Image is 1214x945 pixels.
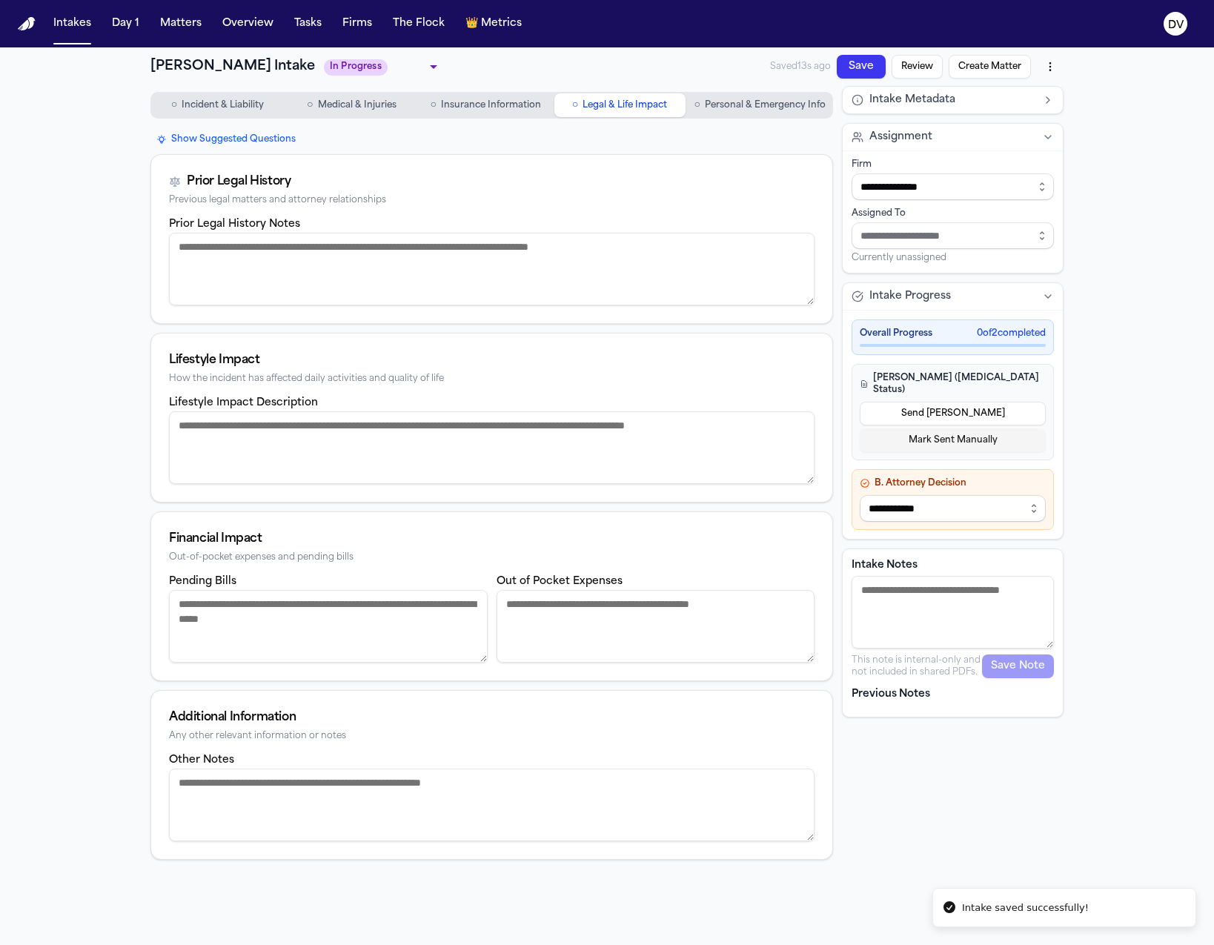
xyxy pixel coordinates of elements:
[852,654,982,678] p: This note is internal-only and not included in shared PDFs.
[169,769,815,841] textarea: Other notes
[169,590,488,663] textarea: Pending bills
[843,87,1063,113] button: Intake Metadata
[106,10,145,37] button: Day 1
[336,10,378,37] button: Firms
[837,55,886,79] button: Save
[318,99,397,111] span: Medical & Injuries
[892,55,943,79] button: Review
[852,222,1054,249] input: Assign to staff member
[843,283,1063,310] button: Intake Progress
[460,10,528,37] button: crownMetrics
[169,351,815,369] div: Lifestyle Impact
[216,10,279,37] button: Overview
[852,687,1054,702] p: Previous Notes
[852,558,1054,573] label: Intake Notes
[187,173,291,190] div: Prior Legal History
[852,208,1054,219] div: Assigned To
[18,17,36,31] img: Finch Logo
[949,55,1031,79] button: Create Matter
[869,130,932,145] span: Assignment
[860,477,1046,489] h4: B. Attorney Decision
[852,576,1054,649] textarea: Intake notes
[843,124,1063,150] button: Assignment
[860,328,932,339] span: Overall Progress
[1037,53,1064,80] button: More actions
[420,93,551,117] button: Go to Insurance Information
[150,130,302,148] button: Show Suggested Questions
[860,402,1046,425] button: Send [PERSON_NAME]
[150,56,315,77] h1: [PERSON_NAME] Intake
[169,576,236,587] label: Pending Bills
[152,93,283,117] button: Go to Incident & Liability
[169,397,318,408] label: Lifestyle Impact Description
[689,93,832,117] button: Go to Personal & Emergency Info
[169,233,815,305] textarea: Prior legal history
[497,590,815,663] textarea: Out of pocket expenses
[770,62,831,71] span: Saved 13s ago
[286,93,417,117] button: Go to Medical & Injuries
[705,99,826,111] span: Personal & Emergency Info
[154,10,208,37] button: Matters
[962,901,1089,915] div: Intake saved successfully!
[169,219,300,230] label: Prior Legal History Notes
[852,252,946,264] span: Currently unassigned
[18,17,36,31] a: Home
[169,755,234,766] label: Other Notes
[182,99,264,111] span: Incident & Liability
[852,159,1054,170] div: Firm
[497,576,623,587] label: Out of Pocket Expenses
[169,411,815,484] textarea: Lifestyle impact
[583,99,667,111] span: Legal & Life Impact
[860,372,1046,396] h4: [PERSON_NAME] ([MEDICAL_DATA] Status)
[441,99,541,111] span: Insurance Information
[169,195,815,206] div: Previous legal matters and attorney relationships
[694,98,700,113] span: ○
[307,98,313,113] span: ○
[860,428,1046,452] button: Mark Sent Manually
[869,93,955,107] span: Intake Metadata
[387,10,451,37] button: The Flock
[852,173,1054,200] input: Select firm
[169,552,815,563] div: Out-of-pocket expenses and pending bills
[977,328,1046,339] span: 0 of 2 completed
[572,98,578,113] span: ○
[554,93,686,117] button: Go to Legal & Life Impact
[169,731,815,742] div: Any other relevant information or notes
[169,374,815,385] div: How the incident has affected daily activities and quality of life
[430,98,436,113] span: ○
[47,10,97,37] button: Intakes
[288,10,328,37] button: Tasks
[169,530,815,548] div: Financial Impact
[869,289,951,304] span: Intake Progress
[324,59,388,76] span: In Progress
[324,56,442,77] div: Update intake status
[171,98,177,113] span: ○
[169,709,815,726] div: Additional Information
